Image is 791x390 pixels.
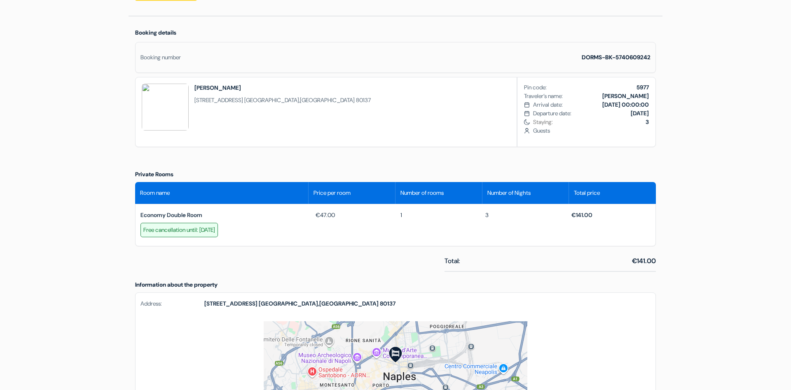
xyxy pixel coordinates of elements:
[380,300,395,307] span: 80137
[140,53,181,62] div: Booking number
[574,189,600,197] span: Total price
[194,96,371,105] span: ,
[244,96,299,104] span: [GEOGRAPHIC_DATA]
[140,211,202,219] span: Economy Double Room
[637,84,649,91] b: 5977
[395,211,480,220] div: 1
[194,96,243,104] span: [STREET_ADDRESS]
[311,211,335,220] span: €47.00
[135,170,173,178] span: Private Rooms
[319,300,379,307] span: [GEOGRAPHIC_DATA]
[524,92,563,100] span: Traveler’s name:
[259,300,318,307] span: [GEOGRAPHIC_DATA]
[487,189,531,197] span: Number of Nights
[631,110,649,117] b: [DATE]
[135,281,218,288] span: Information about the property
[632,256,656,266] span: €141.00
[480,211,565,220] div: 3
[142,84,189,131] img: UjQBP1VgU2IHNQJn
[300,96,355,104] span: [GEOGRAPHIC_DATA]
[646,118,649,126] b: 3
[533,126,649,135] span: Guests
[533,100,563,109] span: Arrival date:
[533,109,571,118] span: Departure date:
[140,189,170,197] span: Room name
[204,300,257,307] span: [STREET_ADDRESS]
[400,189,444,197] span: Number of rooms
[140,299,204,308] span: Address:
[524,83,547,92] span: Pin code:
[140,223,218,237] div: Free cancellation until: [DATE]
[194,84,371,92] h2: [PERSON_NAME]
[356,96,371,104] span: 80137
[204,299,395,308] strong: ,
[533,118,649,126] span: Staying:
[602,101,649,108] b: [DATE] 00:00:00
[445,256,460,266] span: Total:
[314,189,351,197] span: Price per room
[571,211,592,219] span: €141.00
[135,29,176,36] span: Booking details
[602,92,649,100] b: [PERSON_NAME]
[582,54,651,61] strong: DORMS-BK-5740609242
